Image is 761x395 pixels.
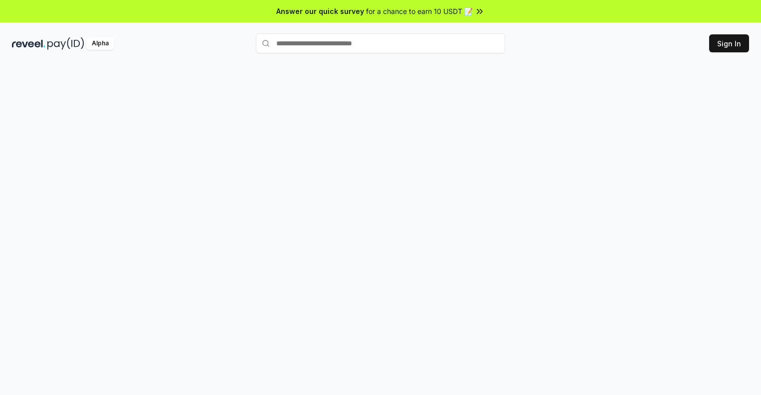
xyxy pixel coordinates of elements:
[12,37,45,50] img: reveel_dark
[366,6,473,16] span: for a chance to earn 10 USDT 📝
[86,37,114,50] div: Alpha
[709,34,749,52] button: Sign In
[47,37,84,50] img: pay_id
[276,6,364,16] span: Answer our quick survey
